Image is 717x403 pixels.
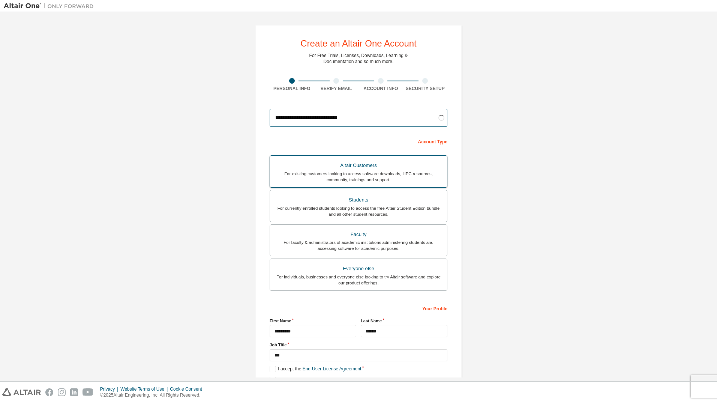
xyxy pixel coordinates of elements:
img: altair_logo.svg [2,388,41,396]
img: facebook.svg [45,388,53,396]
div: Website Terms of Use [120,386,170,392]
div: Verify Email [314,86,359,92]
div: Faculty [274,229,442,240]
div: Privacy [100,386,120,392]
div: Personal Info [270,86,314,92]
p: © 2025 Altair Engineering, Inc. All Rights Reserved. [100,392,207,398]
div: Students [274,195,442,205]
label: Job Title [270,342,447,348]
label: I accept the [270,366,361,372]
div: Your Profile [270,302,447,314]
label: I would like to receive marketing emails from Altair [270,377,378,383]
div: Security Setup [403,86,448,92]
div: Account Info [358,86,403,92]
div: Everyone else [274,263,442,274]
img: youtube.svg [82,388,93,396]
label: Last Name [361,318,447,324]
div: Cookie Consent [170,386,206,392]
div: For currently enrolled students looking to access the free Altair Student Edition bundle and all ... [274,205,442,217]
div: For individuals, businesses and everyone else looking to try Altair software and explore our prod... [274,274,442,286]
img: instagram.svg [58,388,66,396]
label: First Name [270,318,356,324]
img: Altair One [4,2,97,10]
div: Altair Customers [274,160,442,171]
a: End-User License Agreement [303,366,361,371]
img: linkedin.svg [70,388,78,396]
div: For faculty & administrators of academic institutions administering students and accessing softwa... [274,239,442,251]
div: For Free Trials, Licenses, Downloads, Learning & Documentation and so much more. [309,53,408,65]
div: Create an Altair One Account [300,39,417,48]
div: Account Type [270,135,447,147]
div: For existing customers looking to access software downloads, HPC resources, community, trainings ... [274,171,442,183]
